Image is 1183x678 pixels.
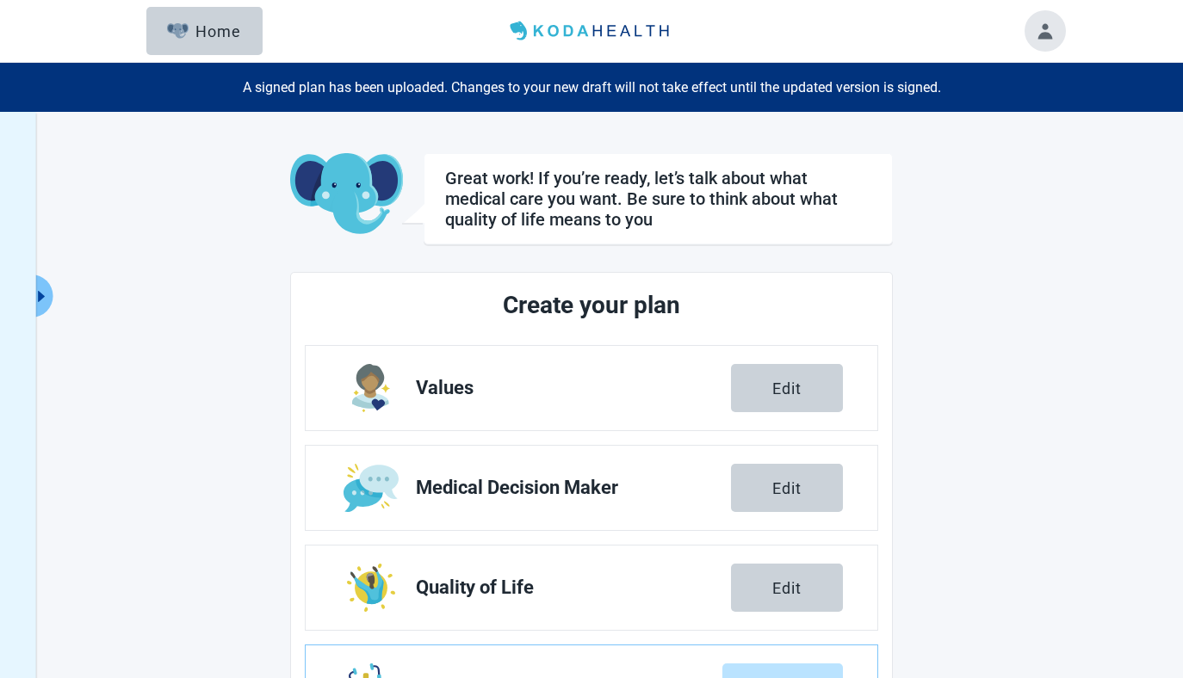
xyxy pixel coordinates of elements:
[445,168,871,230] h1: Great work! If you’re ready, let’s talk about what medical care you want. Be sure to think about ...
[503,17,680,45] img: Koda Health
[306,446,877,530] a: Edit Medical Decision Maker section
[369,287,814,324] h2: Create your plan
[306,545,877,630] a: Edit Quality of Life section
[731,564,843,612] button: Edit
[731,464,843,512] button: Edit
[167,22,241,40] div: Home
[290,153,403,236] img: Koda Elephant
[772,479,802,496] div: Edit
[1025,10,1066,52] button: Toggle account menu
[772,579,802,596] div: Edit
[34,288,50,305] span: caret-right
[416,378,731,398] span: Values
[772,379,802,397] div: Edit
[416,478,731,498] span: Medical Decision Maker
[306,346,877,430] a: Edit Values section
[146,7,263,55] button: ElephantHome
[167,23,189,39] img: Elephant
[32,274,53,317] button: Expand menu
[416,577,731,598] span: Quality of Life
[731,364,843,412] button: Edit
